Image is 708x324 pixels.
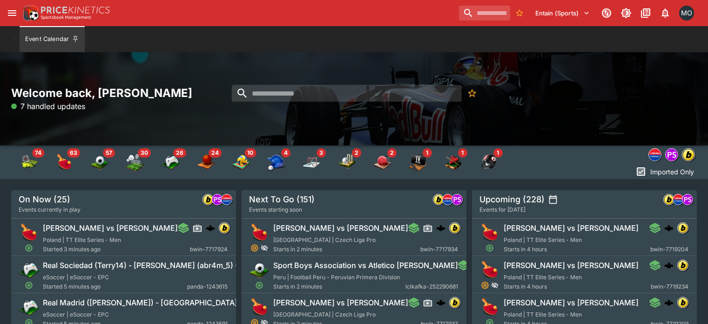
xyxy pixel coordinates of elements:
div: Badminton [126,153,144,172]
span: Started 3 minutes ago [43,245,190,254]
button: Connected to PK [598,5,615,21]
span: Poland | TT Elite Series - Men [504,236,582,243]
span: Peru | Football Peru - Peruvian Primera Division [273,274,400,281]
img: logo-cerberus.svg [664,261,674,270]
img: lclkafka.png [443,194,453,205]
img: table_tennis.png [249,297,270,317]
h6: [PERSON_NAME] vs [PERSON_NAME] [273,298,408,308]
img: baseball [267,153,286,172]
img: american_football [479,153,498,172]
div: Ice Hockey [303,153,321,172]
span: Starts in 4 hours [504,282,651,291]
button: Notifications [657,5,674,21]
img: bwin.png [450,223,460,233]
img: bwin.png [678,223,688,233]
span: 2 [387,148,397,158]
img: lclkafka.png [649,149,661,161]
div: Tennis [20,153,38,172]
div: bwin [449,222,460,234]
img: lclkafka.png [673,194,683,205]
svg: Hidden [261,244,268,252]
img: table_tennis.png [479,297,500,317]
span: 57 [103,148,115,158]
img: volleyball [232,153,250,172]
img: PriceKinetics Logo [20,4,39,22]
h6: [PERSON_NAME] vs [PERSON_NAME] [504,223,639,233]
img: esports.png [19,260,39,280]
img: badminton [126,153,144,172]
img: logo-cerberus.svg [664,298,674,307]
img: pandascore.png [666,149,678,161]
h6: Sport Boys Association vs Atletico [PERSON_NAME] [273,261,458,270]
div: bwin [677,260,688,271]
p: Imported Only [650,167,694,177]
img: cricket [338,153,357,172]
img: basketball [196,153,215,172]
div: cerberus [206,223,215,233]
button: Event Calendar [20,26,85,52]
h5: Upcoming (228) [479,194,545,205]
div: lclkafka [442,194,453,205]
span: Poland | TT Elite Series - Men [43,236,121,243]
img: soccer [90,153,109,172]
div: Volleyball [232,153,250,172]
button: settings [548,195,558,204]
div: bwin [219,222,230,234]
img: table_tennis.png [479,260,500,280]
span: lclkafka-252290681 [405,282,458,291]
div: Soccer [90,153,109,172]
svg: Suspended [250,244,259,252]
div: bwin [663,194,674,205]
span: bwin-7717934 [420,245,458,254]
img: snooker [444,153,463,172]
div: American Football [479,153,498,172]
span: Events for [DATE] [479,205,526,214]
img: logo-cerberus.svg [436,223,445,233]
svg: Open [25,244,33,252]
div: bwin [677,297,688,308]
div: pandascore [665,148,678,161]
span: 30 [138,148,151,158]
span: 1 [493,148,503,158]
div: bwin [677,222,688,234]
button: Select Tenant [530,6,595,21]
svg: Open [255,281,263,290]
div: Esports [161,153,180,172]
div: Cricket [338,153,357,172]
h6: [PERSON_NAME] vs [PERSON_NAME] [273,223,408,233]
div: cerberus [664,223,674,233]
img: bwin.png [664,194,674,205]
span: 2 [352,148,361,158]
button: No Bookmarks [512,6,527,21]
img: handball [373,153,392,172]
button: No Bookmarks [464,85,480,102]
div: lclkafka [648,148,661,161]
button: Toggle light/dark mode [618,5,634,21]
svg: Hidden [491,282,499,289]
h5: On Now (25) [19,194,70,205]
div: cerberus [664,261,674,270]
div: lclkafka [673,194,684,205]
h6: [PERSON_NAME] vs [PERSON_NAME] [504,261,639,270]
div: Baseball [267,153,286,172]
span: 74 [32,148,44,158]
div: pandascore [212,194,223,205]
span: 24 [209,148,222,158]
span: [GEOGRAPHIC_DATA] | Czech Liga Pro [273,236,376,243]
span: Started 5 minutes ago [43,282,187,291]
img: soccer.png [249,260,270,280]
img: pandascore.png [682,194,693,205]
div: cerberus [436,223,445,233]
h5: Next To Go (151) [249,194,315,205]
img: pandascore.png [452,194,462,205]
div: Basketball [196,153,215,172]
h6: Real Sociedad (Terry14) - [PERSON_NAME] (abr4m_5) (Bo1) [43,261,253,270]
span: Poland | TT Elite Series - Men [504,274,582,281]
div: cerberus [664,298,674,307]
img: bwin.png [450,297,460,308]
img: table_tennis [55,153,74,172]
div: pandascore [682,194,693,205]
svg: Open [25,281,33,290]
button: Matt Oliver [676,3,697,23]
span: 1 [458,148,467,158]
